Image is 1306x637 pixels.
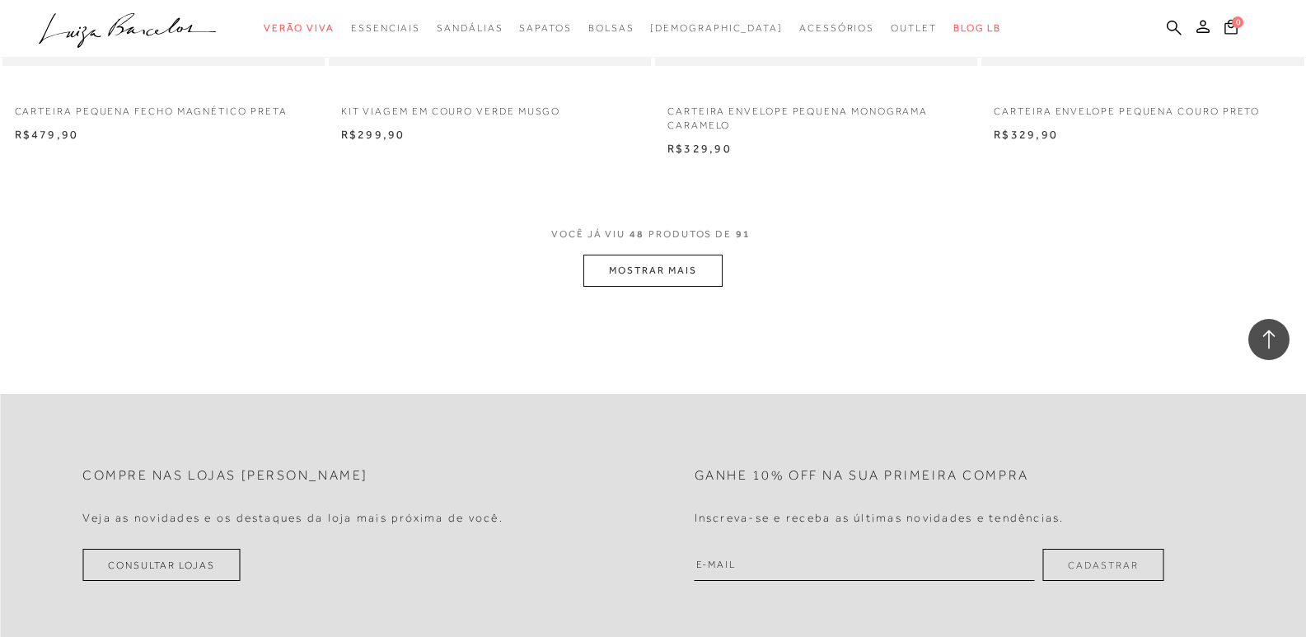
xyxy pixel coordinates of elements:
[981,95,1304,119] a: CARTEIRA ENVELOPE PEQUENA COURO PRETO
[994,128,1058,141] span: R$329,90
[15,128,79,141] span: R$479,90
[630,228,644,240] span: 48
[351,22,420,34] span: Essenciais
[655,95,977,133] a: CARTEIRA ENVELOPE PEQUENA MONOGRAMA CARAMELO
[264,13,335,44] a: categoryNavScreenReaderText
[2,95,325,119] a: CARTEIRA PEQUENA FECHO MAGNÉTICO PRETA
[799,22,874,34] span: Acessórios
[1219,18,1243,40] button: 0
[329,95,651,119] a: KIT VIAGEM EM COURO VERDE MUSGO
[695,468,1029,484] h2: Ganhe 10% off na sua primeira compra
[341,128,405,141] span: R$299,90
[695,511,1065,525] h4: Inscreva-se e receba as últimas novidades e tendências.
[799,13,874,44] a: categoryNavScreenReaderText
[667,142,732,155] span: R$329,90
[437,13,503,44] a: categoryNavScreenReaderText
[891,13,937,44] a: categoryNavScreenReaderText
[551,228,755,240] span: VOCÊ JÁ VIU PRODUTOS DE
[588,22,634,34] span: Bolsas
[437,22,503,34] span: Sandálias
[891,22,937,34] span: Outlet
[588,13,634,44] a: categoryNavScreenReaderText
[519,22,571,34] span: Sapatos
[953,22,1001,34] span: BLOG LB
[1042,549,1163,581] button: Cadastrar
[650,22,783,34] span: [DEMOGRAPHIC_DATA]
[82,549,241,581] a: Consultar Lojas
[695,549,1035,581] input: E-mail
[1232,16,1243,28] span: 0
[650,13,783,44] a: noSubCategoriesText
[82,511,503,525] h4: Veja as novidades e os destaques da loja mais próxima de você.
[82,468,368,484] h2: Compre nas lojas [PERSON_NAME]
[351,13,420,44] a: categoryNavScreenReaderText
[519,13,571,44] a: categoryNavScreenReaderText
[264,22,335,34] span: Verão Viva
[953,13,1001,44] a: BLOG LB
[583,255,722,287] button: MOSTRAR MAIS
[736,228,751,240] span: 91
